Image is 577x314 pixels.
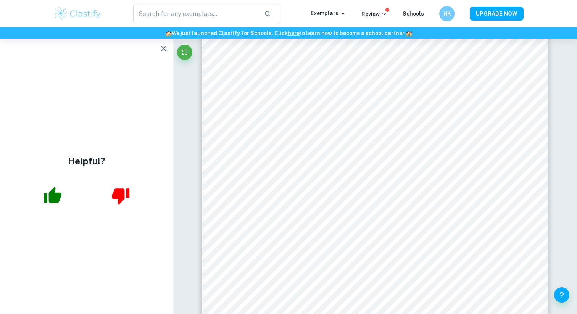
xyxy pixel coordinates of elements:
h4: Helpful? [68,154,105,168]
button: HK [439,6,455,21]
button: Fullscreen [177,45,192,60]
p: Exemplars [311,9,346,18]
span: 🏫 [406,30,412,36]
button: UPGRADE NOW [470,7,524,21]
span: 🏫 [165,30,172,36]
h6: We just launched Clastify for Schools. Click to learn how to become a school partner. [2,29,575,37]
button: Help and Feedback [554,287,569,303]
a: Schools [403,11,424,17]
img: Clastify logo [53,6,102,21]
input: Search for any exemplars... [133,3,258,24]
a: here [288,30,300,36]
h6: HK [443,10,451,18]
p: Review [361,10,387,18]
